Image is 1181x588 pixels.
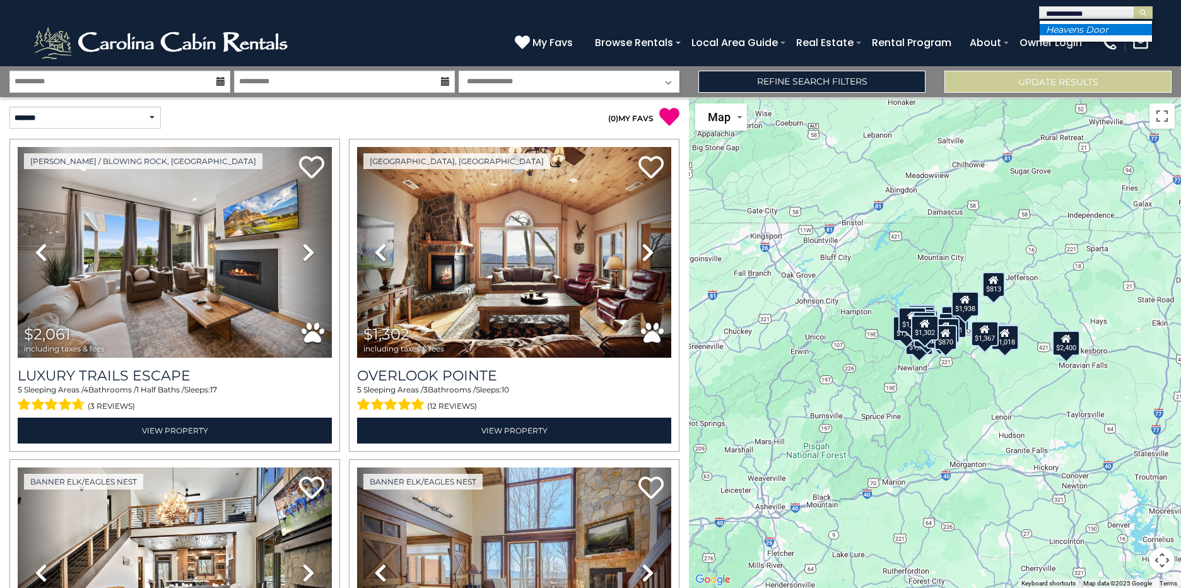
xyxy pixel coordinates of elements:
span: $2,061 [24,325,71,343]
a: [PERSON_NAME] / Blowing Rock, [GEOGRAPHIC_DATA] [24,153,262,169]
span: 3 [423,385,428,394]
div: $1,408 [908,305,936,330]
img: phone-regular-white.png [1101,34,1119,52]
span: Map data ©2025 Google [1083,580,1152,587]
span: including taxes & fees [24,344,105,353]
div: $2,400 [1052,331,1080,356]
img: thumbnail_163477009.jpeg [357,147,671,358]
a: Real Estate [790,32,860,54]
a: Owner Login [1013,32,1088,54]
div: $1,072 [905,330,933,355]
img: Google [692,572,734,588]
div: $585 [909,304,932,329]
a: Add to favorites [299,475,324,502]
div: $1,938 [951,291,979,317]
a: Terms (opens in new tab) [1160,580,1177,587]
a: View Property [357,418,671,444]
div: Sleeping Areas / Bathrooms / Sleeps: [18,384,332,415]
a: Rental Program [866,32,958,54]
div: $1,367 [971,321,999,346]
span: Map [708,110,731,124]
button: Keyboard shortcuts [1021,579,1076,588]
button: Update Results [944,71,1172,93]
span: $1,302 [363,325,409,343]
a: My Favs [515,35,576,51]
a: About [963,32,1008,54]
div: $870 [934,325,957,350]
a: View Property [18,418,332,444]
span: 0 [611,114,616,123]
span: (12 reviews) [427,398,477,415]
div: Sleeping Areas / Bathrooms / Sleeps: [357,384,671,415]
div: $1,098 [893,316,920,341]
span: 17 [210,385,217,394]
img: White-1-2.png [32,24,293,62]
a: Add to favorites [638,475,664,502]
a: Open this area in Google Maps (opens a new window) [692,572,734,588]
span: ( ) [608,114,618,123]
div: $1,228 [907,307,935,332]
img: thumbnail_168695581.jpeg [18,147,332,358]
em: Heavens Door [1046,24,1108,35]
div: $1,386 [932,318,960,343]
a: Browse Rentals [589,32,679,54]
div: $813 [982,272,1005,297]
span: (3 reviews) [88,398,135,415]
a: (0)MY FAVS [608,114,654,123]
span: 5 [357,385,361,394]
span: 10 [502,385,509,394]
div: $1,302 [911,315,939,341]
button: Change map style [695,103,747,131]
span: My Favs [532,35,573,50]
a: Add to favorites [638,155,664,182]
img: mail-regular-white.png [1132,34,1149,52]
button: Toggle fullscreen view [1149,103,1175,129]
a: Overlook Pointe [357,367,671,384]
a: Banner Elk/Eagles Nest [363,474,483,490]
span: 1 Half Baths / [136,385,184,394]
div: $932 [913,312,936,337]
a: Refine Search Filters [698,71,925,93]
a: Luxury Trails Escape [18,367,332,384]
div: $1,457 [898,307,926,332]
a: [GEOGRAPHIC_DATA], [GEOGRAPHIC_DATA] [363,153,550,169]
a: Local Area Guide [685,32,784,54]
span: 4 [83,385,88,394]
div: $1,018 [991,325,1019,350]
button: Map camera controls [1149,548,1175,573]
span: including taxes & fees [363,344,444,353]
a: Add to favorites [299,155,324,182]
span: 5 [18,385,22,394]
a: Banner Elk/Eagles Nest [24,474,143,490]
